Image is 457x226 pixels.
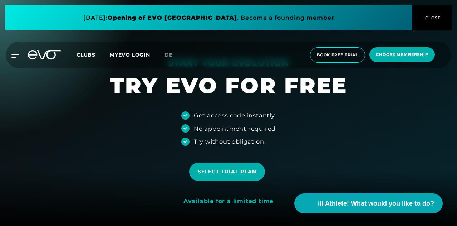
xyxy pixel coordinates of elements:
span: Hi Athlete! What would you like to do? [317,199,434,208]
span: Select trial plan [198,168,256,175]
a: Select trial plan [189,157,268,186]
a: MYEVO LOGIN [110,52,150,58]
span: de [164,52,173,58]
a: Clubs [77,51,110,58]
span: CLOSE [423,15,441,21]
a: de [164,51,181,59]
button: CLOSE [412,5,452,30]
span: book free trial [317,52,358,58]
h1: TRY EVO FOR FREE [110,72,347,100]
span: choose membership [376,52,428,58]
div: Get access code instantly [194,111,275,120]
button: Hi Athlete! What would you like to do? [294,193,443,213]
a: book free trial [308,47,367,63]
span: Clubs [77,52,95,58]
a: choose membership [367,47,437,63]
div: Try without obligation [194,137,264,146]
div: Available for a limited time [183,198,274,205]
div: No appointment required [194,124,276,133]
